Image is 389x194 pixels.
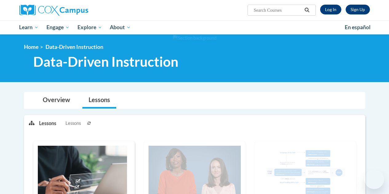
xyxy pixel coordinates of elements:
[73,20,106,34] a: Explore
[302,6,312,14] button: Search
[346,5,370,14] a: Register
[19,24,38,31] span: Learn
[19,5,88,16] img: Cox Campus
[46,44,103,50] span: Data-Driven Instruction
[320,5,341,14] a: Log In
[24,44,38,50] a: Home
[106,20,135,34] a: About
[42,20,73,34] a: Engage
[82,92,116,109] a: Lessons
[77,24,102,31] span: Explore
[364,169,384,189] iframe: Button to launch messaging window
[173,35,216,42] img: Section background
[341,21,375,34] a: En español
[110,24,131,31] span: About
[33,53,178,70] span: Data-Driven Instruction
[15,20,375,34] div: Main menu
[39,120,56,127] p: Lessons
[37,92,76,109] a: Overview
[15,20,43,34] a: Learn
[46,24,69,31] span: Engage
[253,6,302,14] input: Search Courses
[345,24,371,30] span: En español
[19,5,130,16] a: Cox Campus
[65,120,81,127] span: Lessons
